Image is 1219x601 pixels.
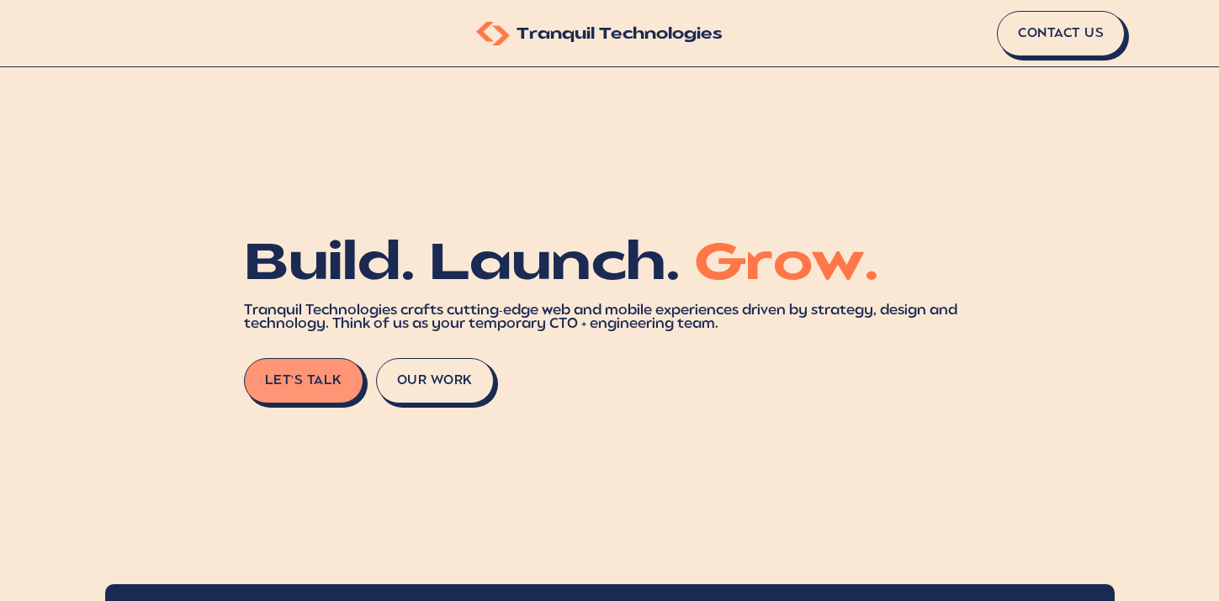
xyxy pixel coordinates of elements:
[997,11,1125,56] a: Contact Us
[244,358,363,403] a: Let's Talk
[694,241,879,292] span: Grow.
[376,358,494,403] button: Our Work
[244,241,975,292] h1: Build. Launch.
[244,304,975,331] div: Tranquil Technologies crafts cutting-edge web and mobile experiences driven by strategy, design a...
[476,22,510,45] img: Tranquil Technologies Logo
[517,28,723,43] span: Tranquil Technologies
